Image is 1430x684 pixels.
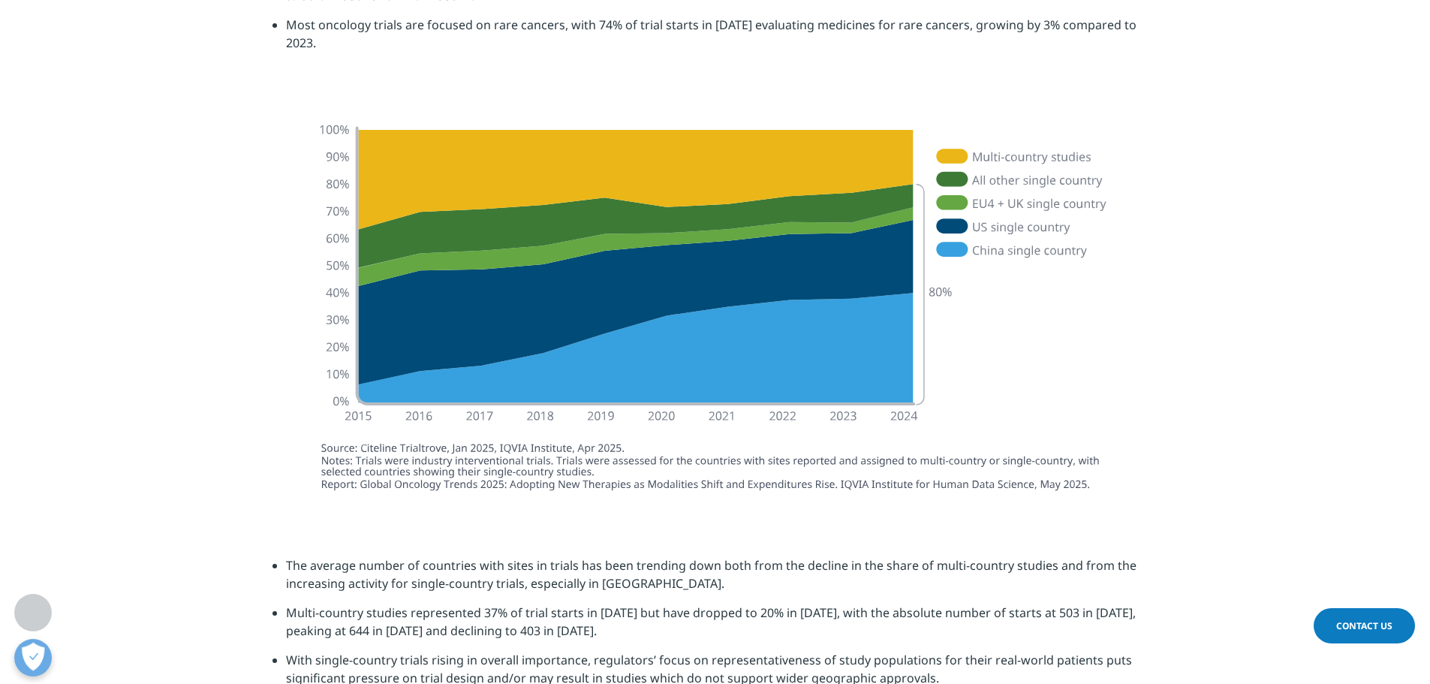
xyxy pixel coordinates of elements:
[286,556,1158,604] li: The average number of countries with sites in trials has been trending down both from the decline...
[286,604,1158,651] li: Multi-country studies represented 37% of trial starts in [DATE] but have dropped to 20% in [DATE]...
[1314,608,1415,643] a: Contact Us
[286,16,1158,63] li: Most oncology trials are focused on rare cancers, with 74% of trial starts in [DATE] evaluating m...
[14,639,52,676] button: Open Preferences
[1336,619,1392,632] span: Contact Us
